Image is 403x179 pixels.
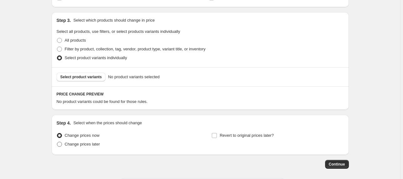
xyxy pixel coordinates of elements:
button: Continue [325,160,349,169]
span: Continue [329,162,345,167]
span: Select product variants individually [65,55,127,60]
button: Select product variants [57,73,106,81]
span: Revert to original prices later? [220,133,274,138]
p: Select which products should change in price [73,17,155,23]
h2: Step 3. [57,17,71,23]
h6: PRICE CHANGE PREVIEW [57,92,344,97]
span: Select all products, use filters, or select products variants individually [57,29,180,34]
span: Select product variants [60,74,102,79]
span: No product variants could be found for those rules. [57,99,148,104]
span: All products [65,38,86,43]
h2: Step 4. [57,120,71,126]
span: Change prices now [65,133,99,138]
span: Filter by product, collection, tag, vendor, product type, variant title, or inventory [65,47,206,51]
span: Change prices later [65,142,100,146]
p: Select when the prices should change [73,120,142,126]
span: No product variants selected [108,74,160,80]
